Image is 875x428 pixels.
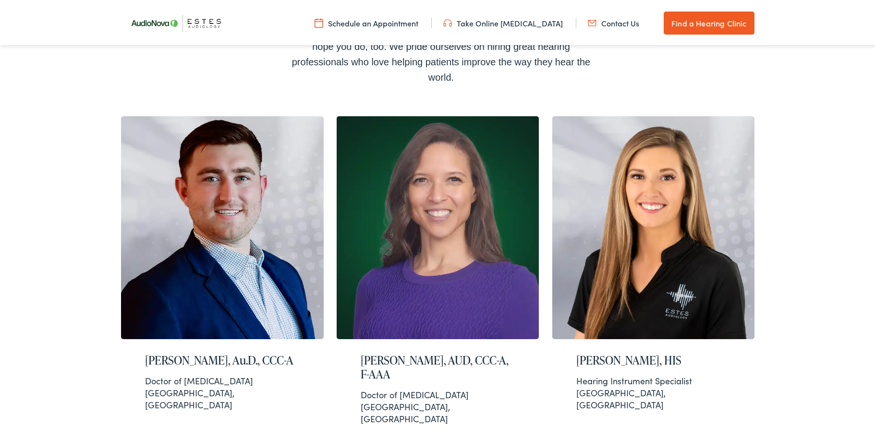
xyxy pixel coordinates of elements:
a: Contact Us [588,16,639,26]
h2: [PERSON_NAME], AUD, CCC-A, F-AAA [361,352,515,379]
img: utility icon [315,16,323,26]
h2: [PERSON_NAME], Au.D., CCC-A [145,352,300,366]
div: Doctor of [MEDICAL_DATA] [145,373,300,385]
h2: [PERSON_NAME], HIS [576,352,731,366]
div: [GEOGRAPHIC_DATA], [GEOGRAPHIC_DATA] [145,373,300,409]
img: utility icon [588,16,596,26]
div: [GEOGRAPHIC_DATA], [GEOGRAPHIC_DATA] [361,387,515,423]
div: [GEOGRAPHIC_DATA], [GEOGRAPHIC_DATA] [576,373,731,409]
div: Doctor of [MEDICAL_DATA] [361,387,515,399]
div: Hearing Instrument Specialist [576,373,731,385]
a: Schedule an Appointment [315,16,418,26]
a: Find a Hearing Clinic [664,10,754,33]
a: Take Online [MEDICAL_DATA] [443,16,563,26]
img: utility icon [443,16,452,26]
div: At [PERSON_NAME] [MEDICAL_DATA], we love our team, and we hope you do, too. We pride ourselves on... [288,22,595,83]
